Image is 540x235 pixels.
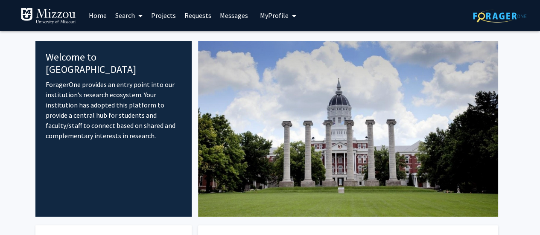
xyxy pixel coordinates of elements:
span: My Profile [260,11,289,20]
h4: Welcome to [GEOGRAPHIC_DATA] [46,51,182,76]
a: Projects [147,0,180,30]
img: ForagerOne Logo [473,9,526,23]
img: University of Missouri Logo [20,8,76,25]
a: Home [85,0,111,30]
a: Messages [216,0,252,30]
p: ForagerOne provides an entry point into our institution’s research ecosystem. Your institution ha... [46,79,182,141]
a: Requests [180,0,216,30]
iframe: Chat [6,197,36,229]
img: Cover Image [198,41,498,217]
a: Search [111,0,147,30]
